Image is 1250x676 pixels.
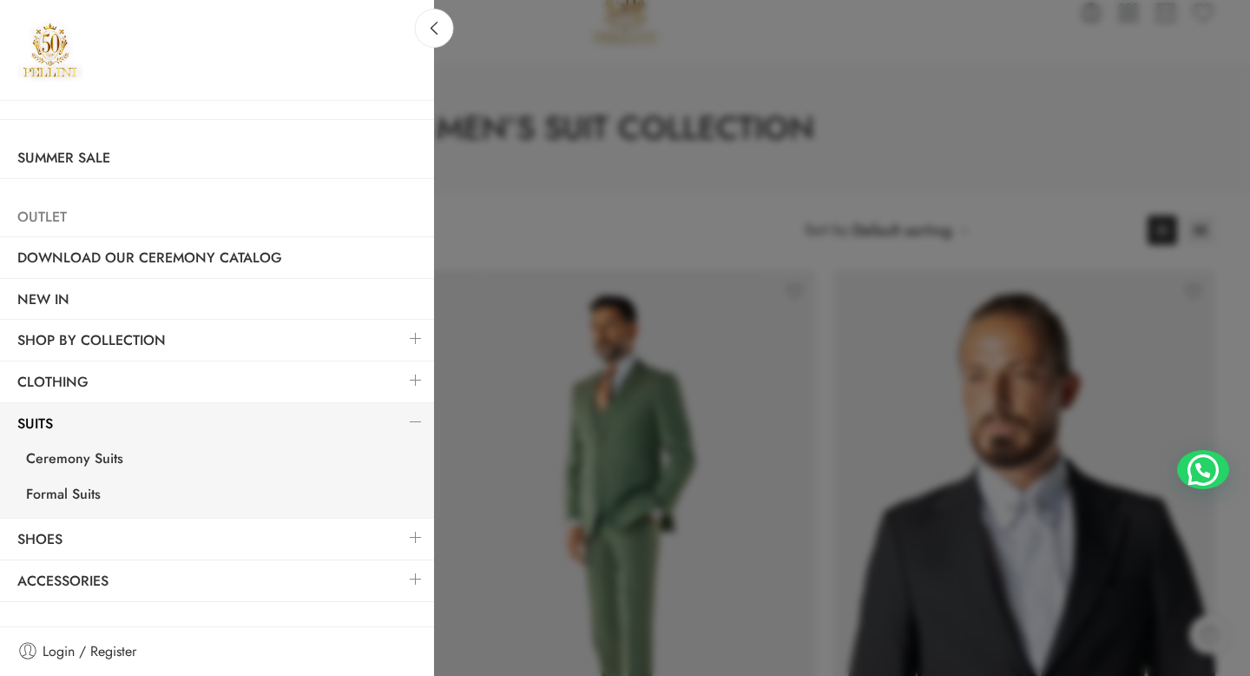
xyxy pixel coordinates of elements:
[9,443,434,479] a: Ceremony Suits
[17,640,417,663] a: Login / Register
[9,479,434,514] a: Formal Suits
[43,640,136,663] span: Login / Register
[17,17,82,83] img: Pellini
[17,17,82,83] a: Pellini -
